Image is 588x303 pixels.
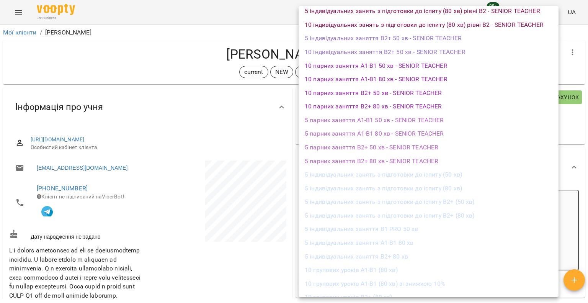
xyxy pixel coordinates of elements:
[299,277,559,291] li: 10 групових уроків А1-В1 (80 хв) зі знижкою 10%
[299,209,559,223] li: 5 індивідуальних занять з підготовки до іспиту В2+ (80 хв)
[299,127,559,141] li: 5 парних заняття А1-В1 80 хв - SENIOR TEACHER
[299,154,559,168] li: 5 парних заняття В2+ 80 хв - SENIOR TEACHER
[299,31,559,45] li: 5 індивідуальних заняття B2+ 50 хв - SENIOR TEACHER
[299,263,559,277] li: 10 групових уроків А1-В1 (80 хв)
[299,72,559,86] li: 10 парних заняття А1-В1 80 хв - SENIOR TEACHER
[299,250,559,264] li: 5 індивідуальних заняття В2+ 80 хв
[299,86,559,100] li: 10 парних заняття В2+ 50 хв - SENIOR TEACHER
[299,141,559,154] li: 5 парних заняття В2+ 50 хв - SENIOR TEACHER
[299,45,559,59] li: 10 індивідуальних заняття B2+ 50 хв - SENIOR TEACHER
[299,100,559,113] li: 10 парних заняття В2+ 80 хв - SENIOR TEACHER
[299,222,559,236] li: 5 індивідуальних заняття B1 PRO 50 хв
[299,113,559,127] li: 5 парних заняття А1-В1 50 хв - SENIOR TEACHER
[299,195,559,209] li: 5 індивідуальних занять з підготовки до іспиту В2+ (50 хв)
[299,18,559,32] li: 10 індивідуальних занять з підготовки до іспиту (80 хв) рівні В2 - SENIOR TEACHER
[299,236,559,250] li: 5 індивідуальних заняття А1-В1 80 хв
[299,59,559,73] li: 10 парних заняття А1-В1 50 хв - SENIOR TEACHER
[299,4,559,18] li: 5 індивідуальних занять з підготовки до іспиту (80 хв) рівні В2 - SENIOR TEACHER
[299,182,559,195] li: 5 індивідуальних занять з підготовки до іспиту (80 хв)
[299,168,559,182] li: 5 індивідуальних занять з підготовки до іспиту (50 хв)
